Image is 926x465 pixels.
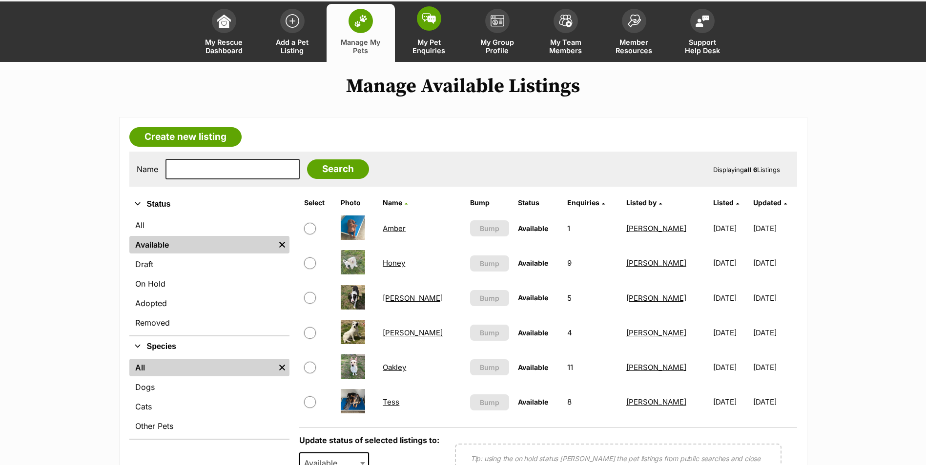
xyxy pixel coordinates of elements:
a: Honey [383,258,405,268]
td: [DATE] [709,281,752,315]
span: Available [518,224,548,232]
a: Name [383,198,408,207]
td: 9 [563,246,621,280]
button: Bump [470,220,510,236]
span: Name [383,198,402,207]
img: add-pet-listing-icon-0afa8454b4691262ce3f59096e99ab1cd57d4a30225e0717b998d2c9b9846f56.svg [286,14,299,28]
button: Bump [470,290,510,306]
img: pet-enquiries-icon-7e3ad2cf08bfb03b45e93fb7055b45f3efa6380592205ae92323e6603595dc1f.svg [422,13,436,24]
a: Cats [129,398,289,415]
div: Species [129,357,289,439]
span: Bump [480,258,499,269]
a: [PERSON_NAME] [626,258,686,268]
td: [DATE] [709,316,752,349]
td: 4 [563,316,621,349]
a: Listed by [626,198,662,207]
a: On Hold [129,275,289,292]
a: [PERSON_NAME] [626,224,686,233]
span: Listed [713,198,734,207]
a: All [129,359,275,376]
td: [DATE] [753,281,796,315]
label: Update status of selected listings to: [299,435,439,445]
span: My Pet Enquiries [407,38,451,55]
td: 1 [563,212,621,245]
a: Remove filter [275,359,289,376]
img: member-resources-icon-8e73f808a243e03378d46382f2149f9095a855e16c252ad45f914b54edf8863c.svg [627,14,641,27]
td: [DATE] [709,350,752,384]
a: [PERSON_NAME] [383,328,443,337]
button: Bump [470,359,510,375]
strong: all 6 [744,166,757,174]
span: Available [518,329,548,337]
a: My Group Profile [463,4,532,62]
a: [PERSON_NAME] [626,363,686,372]
td: 5 [563,281,621,315]
a: Remove filter [275,236,289,253]
div: Status [129,214,289,335]
span: Bump [480,397,499,407]
span: Updated [753,198,782,207]
td: [DATE] [753,212,796,245]
span: Bump [480,328,499,338]
a: Amber [383,224,406,233]
a: Dogs [129,378,289,396]
span: Bump [480,223,499,233]
span: My Team Members [544,38,588,55]
a: Oakley [383,363,406,372]
span: Bump [480,362,499,372]
a: Create new listing [129,127,242,147]
img: team-members-icon-5396bd8760b3fe7c0b43da4ab00e1e3bb1a5d9ba89233759b79545d2d3fc5d0d.svg [559,15,573,27]
td: 11 [563,350,621,384]
button: Bump [470,394,510,410]
span: Displaying Listings [713,166,780,174]
input: Search [307,159,369,179]
span: Listed by [626,198,657,207]
span: Add a Pet Listing [270,38,314,55]
span: My Group Profile [475,38,519,55]
td: [DATE] [709,212,752,245]
th: Bump [466,195,514,211]
a: Removed [129,314,289,331]
a: Available [129,236,275,253]
th: Status [514,195,562,211]
a: My Rescue Dashboard [190,4,258,62]
span: Available [518,259,548,267]
a: My Pet Enquiries [395,4,463,62]
button: Species [129,340,289,353]
a: Listed [713,198,739,207]
a: My Team Members [532,4,600,62]
img: group-profile-icon-3fa3cf56718a62981997c0bc7e787c4b2cf8bcc04b72c1350f741eb67cf2f40e.svg [491,15,504,27]
span: Member Resources [612,38,656,55]
td: [DATE] [709,246,752,280]
a: Draft [129,255,289,273]
span: Available [518,363,548,371]
span: Available [518,398,548,406]
a: [PERSON_NAME] [626,328,686,337]
td: [DATE] [753,350,796,384]
img: manage-my-pets-icon-02211641906a0b7f246fdf0571729dbe1e7629f14944591b6c1af311fb30b64b.svg [354,15,368,27]
a: [PERSON_NAME] [626,397,686,407]
span: Available [518,293,548,302]
img: dashboard-icon-eb2f2d2d3e046f16d808141f083e7271f6b2e854fb5c12c21221c1fb7104beca.svg [217,14,231,28]
a: Adopted [129,294,289,312]
th: Photo [337,195,378,211]
td: 8 [563,385,621,419]
a: Add a Pet Listing [258,4,327,62]
span: Manage My Pets [339,38,383,55]
a: Tess [383,397,399,407]
label: Name [137,165,158,174]
button: Status [129,198,289,211]
span: Bump [480,293,499,303]
button: Bump [470,255,510,271]
a: Manage My Pets [327,4,395,62]
td: [DATE] [753,246,796,280]
a: [PERSON_NAME] [383,293,443,303]
a: Other Pets [129,417,289,435]
a: Updated [753,198,787,207]
a: Member Resources [600,4,668,62]
a: All [129,216,289,234]
a: Enquiries [567,198,605,207]
span: translation missing: en.admin.listings.index.attributes.enquiries [567,198,599,207]
span: My Rescue Dashboard [202,38,246,55]
td: [DATE] [753,316,796,349]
